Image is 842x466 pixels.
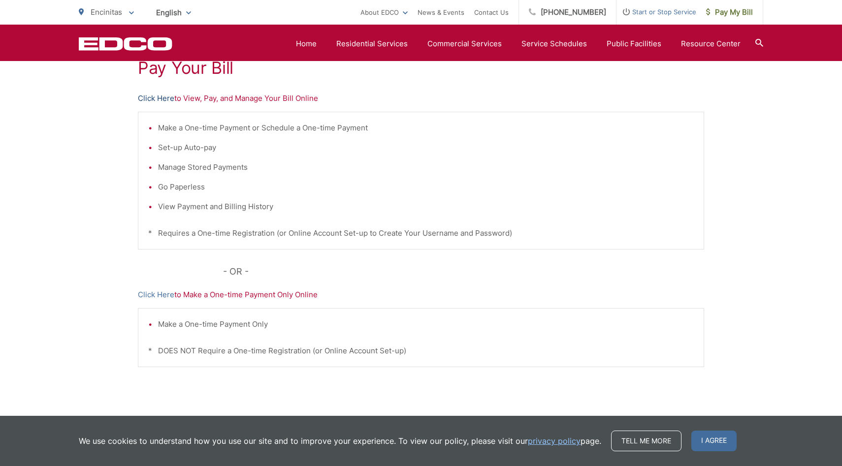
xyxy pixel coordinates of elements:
li: View Payment and Billing History [158,201,694,213]
a: Click Here [138,289,174,301]
a: Contact Us [474,6,509,18]
li: Make a One-time Payment or Schedule a One-time Payment [158,122,694,134]
a: Click Here [138,93,174,104]
a: News & Events [418,6,464,18]
p: * Requires a One-time Registration (or Online Account Set-up to Create Your Username and Password) [148,227,694,239]
a: Service Schedules [521,38,587,50]
a: About EDCO [360,6,408,18]
a: Resource Center [681,38,741,50]
p: to View, Pay, and Manage Your Bill Online [138,93,704,104]
li: Manage Stored Payments [158,161,694,173]
h1: Pay Your Bill [138,58,704,78]
a: privacy policy [528,435,581,447]
span: Encinitas [91,7,122,17]
a: Commercial Services [427,38,502,50]
li: Make a One-time Payment Only [158,318,694,330]
span: I agree [691,431,737,451]
a: Residential Services [336,38,408,50]
a: EDCD logo. Return to the homepage. [79,37,172,51]
p: to Make a One-time Payment Only Online [138,289,704,301]
li: Set-up Auto-pay [158,142,694,154]
span: Pay My Bill [706,6,753,18]
p: - OR - [223,264,705,279]
a: Home [296,38,317,50]
a: Public Facilities [607,38,661,50]
a: Tell me more [611,431,681,451]
li: Go Paperless [158,181,694,193]
p: * DOES NOT Require a One-time Registration (or Online Account Set-up) [148,345,694,357]
p: We use cookies to understand how you use our site and to improve your experience. To view our pol... [79,435,601,447]
span: English [149,4,198,21]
